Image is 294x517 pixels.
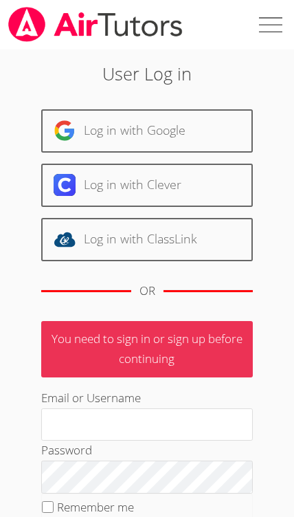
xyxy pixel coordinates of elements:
[41,218,253,261] a: Log in with ClassLink
[41,109,253,153] a: Log in with Google
[41,390,141,406] label: Email or Username
[57,499,134,515] label: Remember me
[41,442,92,458] label: Password
[54,120,76,142] img: google-logo-50288ca7cdecda66e5e0955fdab243c47b7ad437acaf1139b6f446037453330a.svg
[7,7,184,42] img: airtutors_banner-c4298cdbf04f3fff15de1276eac7730deb9818008684d7c2e4769d2f7ddbe033.png
[139,281,155,301] div: OR
[41,321,253,377] p: You need to sign in or sign up before continuing
[41,164,253,207] a: Log in with Clever
[54,228,76,250] img: classlink-logo-d6bb404cc1216ec64c9a2012d9dc4662098be43eaf13dc465df04b49fa7ab582.svg
[54,174,76,196] img: clever-logo-6eab21bc6e7a338710f1a6ff85c0baf02591cd810cc4098c63d3a4b26e2feb20.svg
[41,60,253,87] h2: User Log in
